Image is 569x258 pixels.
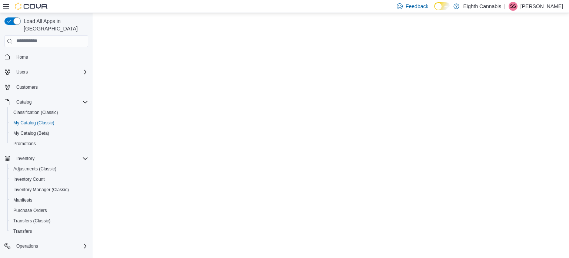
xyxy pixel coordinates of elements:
button: Promotions [7,138,91,149]
button: Manifests [7,195,91,205]
button: Inventory Count [7,174,91,184]
a: Promotions [10,139,39,148]
span: Purchase Orders [13,208,47,213]
a: Classification (Classic) [10,108,61,117]
button: Home [1,52,91,62]
button: Purchase Orders [7,205,91,216]
span: My Catalog (Classic) [13,120,54,126]
span: Adjustments (Classic) [10,164,88,173]
a: Inventory Manager (Classic) [10,185,72,194]
button: Users [1,67,91,77]
span: Users [16,69,28,75]
button: Catalog [1,97,91,107]
button: My Catalog (Beta) [7,128,91,138]
a: My Catalog (Beta) [10,129,52,138]
button: Operations [13,242,41,251]
a: Home [13,53,31,62]
span: Home [16,54,28,60]
a: Manifests [10,196,35,205]
span: Manifests [10,196,88,205]
button: Transfers [7,226,91,236]
span: Promotions [13,141,36,147]
span: Transfers (Classic) [10,216,88,225]
a: Customers [13,83,41,92]
p: [PERSON_NAME] [520,2,563,11]
button: Inventory Manager (Classic) [7,184,91,195]
a: Transfers (Classic) [10,216,53,225]
button: Operations [1,241,91,251]
span: Purchase Orders [10,206,88,215]
span: Inventory [16,156,34,161]
span: My Catalog (Beta) [10,129,88,138]
span: Catalog [13,98,88,107]
a: Adjustments (Classic) [10,164,59,173]
span: Inventory Count [13,176,45,182]
span: Customers [16,84,38,90]
p: Eighth Cannabis [463,2,501,11]
button: Catalog [13,98,34,107]
span: Inventory [13,154,88,163]
a: My Catalog (Classic) [10,118,57,127]
button: Classification (Classic) [7,107,91,118]
button: Customers [1,82,91,92]
span: Transfers [13,228,32,234]
button: Inventory [1,153,91,164]
button: Users [13,68,31,76]
span: Manifests [13,197,32,203]
span: Operations [13,242,88,251]
p: | [504,2,506,11]
span: Users [13,68,88,76]
span: SS [510,2,516,11]
span: Transfers (Classic) [13,218,50,224]
span: Feedback [406,3,428,10]
div: Shari Smiley [509,2,518,11]
button: Transfers (Classic) [7,216,91,226]
span: Catalog [16,99,31,105]
span: Classification (Classic) [10,108,88,117]
span: Inventory Manager (Classic) [10,185,88,194]
span: My Catalog (Beta) [13,130,49,136]
span: Load All Apps in [GEOGRAPHIC_DATA] [21,17,88,32]
a: Purchase Orders [10,206,50,215]
img: Cova [15,3,48,10]
span: Operations [16,243,38,249]
span: Adjustments (Classic) [13,166,56,172]
span: Transfers [10,227,88,236]
span: Customers [13,82,88,92]
span: Classification (Classic) [13,110,58,115]
span: My Catalog (Classic) [10,118,88,127]
button: My Catalog (Classic) [7,118,91,128]
span: Inventory Manager (Classic) [13,187,69,193]
button: Adjustments (Classic) [7,164,91,174]
button: Inventory [13,154,37,163]
a: Inventory Count [10,175,48,184]
span: Inventory Count [10,175,88,184]
a: Transfers [10,227,35,236]
span: Promotions [10,139,88,148]
span: Home [13,52,88,62]
input: Dark Mode [434,2,450,10]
